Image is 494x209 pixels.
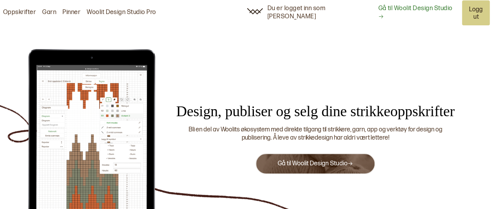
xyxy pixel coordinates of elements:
a: Gå til Woolit Design Studio [277,160,353,167]
div: Design, publiser og selg dine strikkeoppskrifter [164,102,467,121]
a: Oppskrifter [3,9,36,17]
a: Woolit Design Studio Pro [87,9,156,17]
div: Bli en del av Woolits økosystem med direkte tilgang til strikkere, garn, app og verktøy for desig... [174,126,457,142]
img: Woolit ikon [247,8,263,14]
a: Gå til Woolit Design Studio [378,5,457,21]
a: Garn [42,9,56,17]
button: Gå til Woolit Design Studio [255,153,375,174]
a: Pinner [62,9,80,17]
button: Logg ut [462,0,490,25]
